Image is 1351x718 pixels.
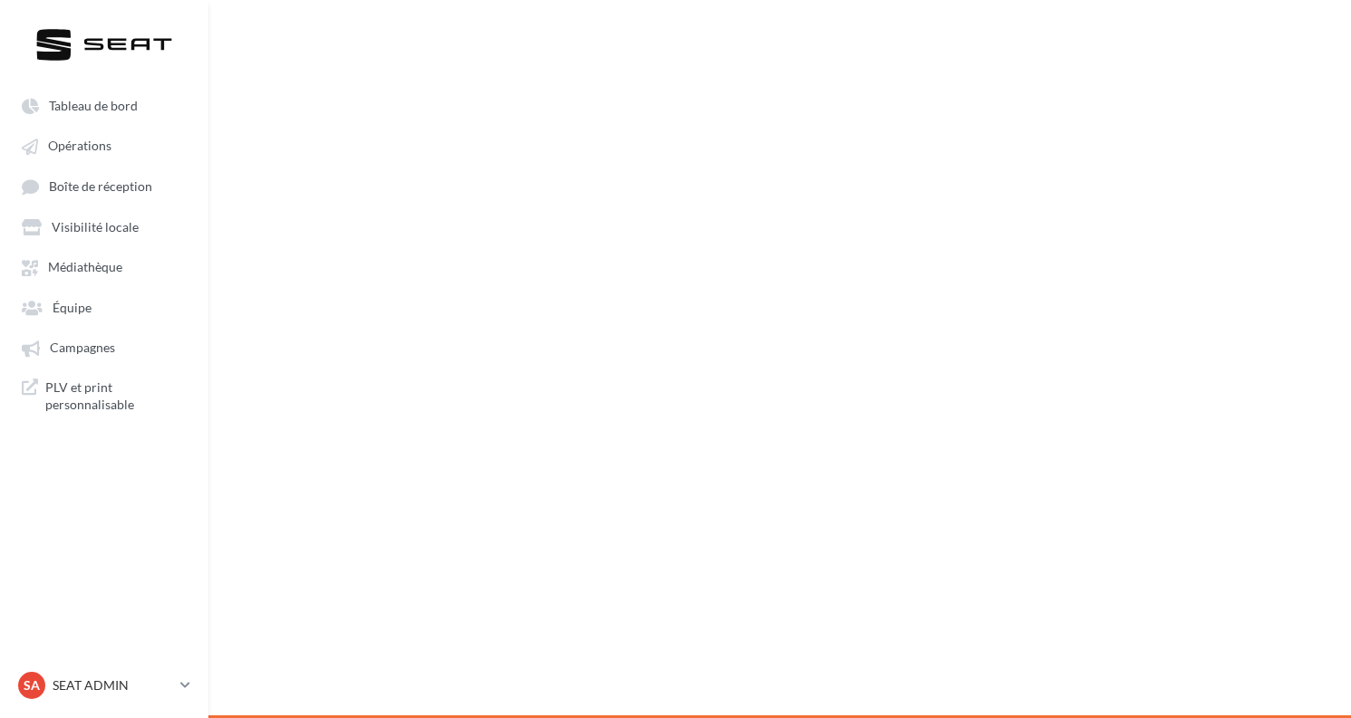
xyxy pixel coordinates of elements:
span: Tableau de bord [49,98,138,113]
a: Campagnes [11,330,198,363]
span: Opérations [48,139,111,154]
a: Boîte de réception [11,169,198,203]
a: PLV et print personnalisable [11,371,198,421]
a: Opérations [11,129,198,161]
span: SA [24,676,40,694]
a: Médiathèque [11,250,198,282]
span: Équipe [53,300,92,315]
a: SA SEAT ADMIN [14,668,194,703]
span: PLV et print personnalisable [45,378,187,414]
span: Boîte de réception [49,178,152,194]
a: Équipe [11,291,198,323]
a: Visibilité locale [11,210,198,243]
span: Visibilité locale [52,219,139,235]
span: Médiathèque [48,260,122,275]
p: SEAT ADMIN [53,676,173,694]
span: Campagnes [50,340,115,356]
a: Tableau de bord [11,89,198,121]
